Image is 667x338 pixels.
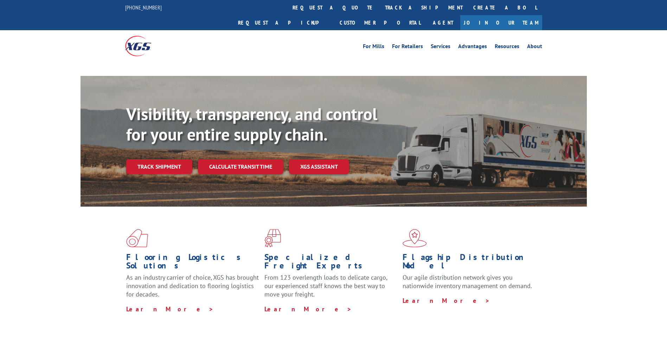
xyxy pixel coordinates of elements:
a: Learn More > [264,305,352,313]
h1: Flagship Distribution Model [403,253,535,273]
a: About [527,44,542,51]
a: Learn More > [403,297,490,305]
a: Calculate transit time [198,159,283,174]
p: From 123 overlength loads to delicate cargo, our experienced staff knows the best way to move you... [264,273,397,305]
a: XGS ASSISTANT [289,159,349,174]
img: xgs-icon-focused-on-flooring-red [264,229,281,247]
a: Advantages [458,44,487,51]
img: xgs-icon-total-supply-chain-intelligence-red [126,229,148,247]
a: Services [431,44,450,51]
a: [PHONE_NUMBER] [125,4,162,11]
a: Track shipment [126,159,192,174]
h1: Flooring Logistics Solutions [126,253,259,273]
a: Join Our Team [460,15,542,30]
a: Request a pickup [233,15,334,30]
a: For Mills [363,44,384,51]
a: Agent [426,15,460,30]
a: Learn More > [126,305,214,313]
span: As an industry carrier of choice, XGS has brought innovation and dedication to flooring logistics... [126,273,259,298]
a: For Retailers [392,44,423,51]
h1: Specialized Freight Experts [264,253,397,273]
b: Visibility, transparency, and control for your entire supply chain. [126,103,377,145]
img: xgs-icon-flagship-distribution-model-red [403,229,427,247]
a: Customer Portal [334,15,426,30]
a: Resources [495,44,519,51]
span: Our agile distribution network gives you nationwide inventory management on demand. [403,273,532,290]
